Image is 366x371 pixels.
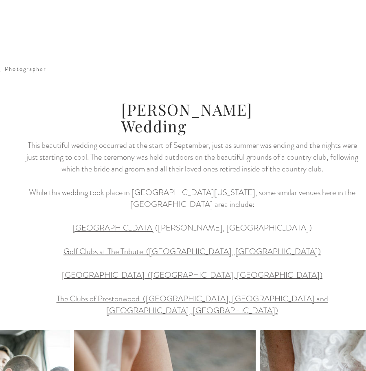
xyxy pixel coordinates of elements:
p: This beautiful wedding occurred at the start of September, just as summer was ending and the nigh... [26,139,358,175]
a: [GEOGRAPHIC_DATA] [72,222,155,234]
p: While this wedding took place in [GEOGRAPHIC_DATA][US_STATE], some similar venues here in the [GE... [26,187,358,257]
span: [PERSON_NAME] Wedding [121,99,252,136]
a: [GEOGRAPHIC_DATA] ([GEOGRAPHIC_DATA], [GEOGRAPHIC_DATA]) [62,269,322,281]
a: Golf Clubs at The Tribute ([GEOGRAPHIC_DATA], [GEOGRAPHIC_DATA]) [64,246,321,257]
a: The Clubs of Prestonwood ([GEOGRAPHIC_DATA], [GEOGRAPHIC_DATA] and [GEOGRAPHIC_DATA], [GEOGRAPHIC... [57,293,328,316]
